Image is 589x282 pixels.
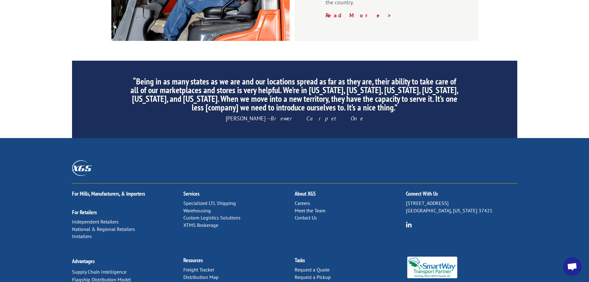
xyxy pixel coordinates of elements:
[295,274,331,280] a: Request a Pickup
[72,190,145,197] a: For Mills, Manufacturers, & Importers
[183,222,218,228] a: XTMS Brokerage
[563,257,582,276] div: Open chat
[183,257,203,264] a: Resources
[295,190,316,197] a: About XGS
[72,258,95,265] a: Advantages
[295,258,406,266] h2: Tasks
[271,115,363,122] em: Brewer Carpet One
[406,222,412,228] img: group-6
[406,200,517,215] p: [STREET_ADDRESS] [GEOGRAPHIC_DATA], [US_STATE] 37421
[226,115,363,122] span: [PERSON_NAME] –
[406,257,459,278] img: Smartway_Logo
[183,190,199,197] a: Services
[72,233,92,239] a: Installers
[295,215,317,221] a: Contact Us
[72,269,126,275] a: Supply Chain Intelligence
[72,219,119,225] a: Independent Retailers
[406,191,517,200] h2: Connect With Us
[72,209,97,216] a: For Retailers
[183,200,236,206] a: Specialized LTL Shipping
[295,207,326,214] a: Meet the Team
[72,160,92,176] img: XGS_Logos_ALL_2024_All_White
[130,77,459,115] h2: “Being in as many states as we are and our locations spread as far as they are, their ability to ...
[183,215,241,221] a: Custom Logistics Solutions
[295,267,330,273] a: Request a Quote
[326,12,392,19] a: Read More >
[183,207,211,214] a: Warehousing
[72,226,135,232] a: National & Regional Retailers
[295,200,310,206] a: Careers
[183,267,214,273] a: Freight Tracker
[183,274,219,280] a: Distribution Map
